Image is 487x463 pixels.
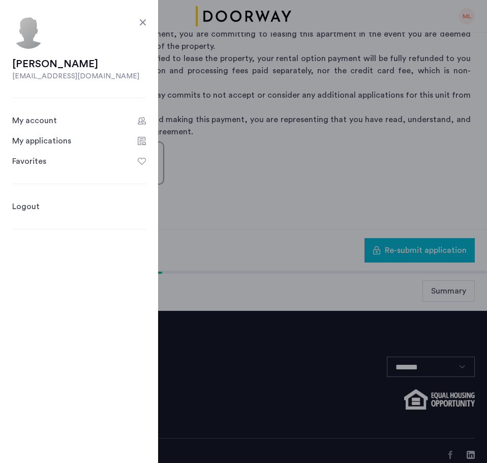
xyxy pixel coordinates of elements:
div: My account [12,114,57,127]
a: Applications [12,135,146,147]
a: Account [12,114,146,127]
div: [EMAIL_ADDRESS][DOMAIN_NAME] [12,71,146,81]
div: [PERSON_NAME] [12,57,146,71]
div: Favorites [12,155,46,167]
img: user [12,16,45,49]
div: My applications [12,135,71,147]
a: Logout [12,200,40,213]
a: Favorites [12,155,146,167]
